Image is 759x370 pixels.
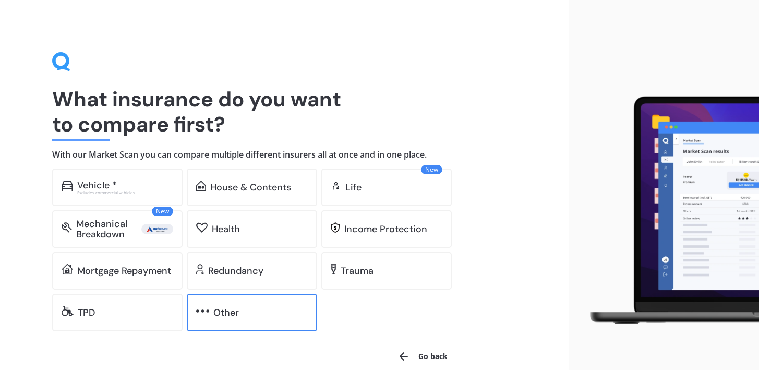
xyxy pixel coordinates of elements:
span: New [152,207,173,216]
img: disability.7e30ad49359a0a0a3394.svg [62,306,74,316]
div: Other [213,307,239,318]
img: other.81dba5aafe580aa69f38.svg [196,306,209,316]
h4: With our Market Scan you can compare multiple different insurers all at once and in one place. [52,149,517,160]
img: income.d9b7b7fb96f7e1c2addc.svg [331,222,340,233]
img: life.f720d6a2d7cdcd3ad642.svg [331,181,341,191]
img: laptop.webp [577,91,759,329]
div: Excludes commercial vehicles [77,190,173,195]
img: car.f15378c7a67c060ca3f3.svg [62,181,73,191]
span: New [421,165,442,174]
div: Trauma [341,266,374,276]
img: home-and-contents.b802091223b8502ef2dd.svg [196,181,206,191]
div: Mortgage Repayment [77,266,171,276]
img: mbi.6615ef239df2212c2848.svg [62,222,72,233]
button: Go back [391,344,454,369]
img: redundancy.73979b2a54322b635f32.svg [196,264,204,274]
img: mortgage.098ac213e5e1dbe60cc2.svg [62,264,73,274]
div: Health [212,224,240,234]
img: health.62746f8bd298b648b488.svg [196,222,208,233]
div: Life [345,182,362,193]
img: Autosure.webp [143,224,171,234]
h1: What insurance do you want to compare first? [52,87,517,137]
div: Income Protection [344,224,427,234]
div: TPD [78,307,95,318]
div: Mechanical Breakdown [76,219,141,240]
div: House & Contents [210,182,291,193]
div: Vehicle * [77,180,117,190]
img: trauma.8eafb2abb5ff055959a7.svg [331,264,336,274]
div: Redundancy [208,266,263,276]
